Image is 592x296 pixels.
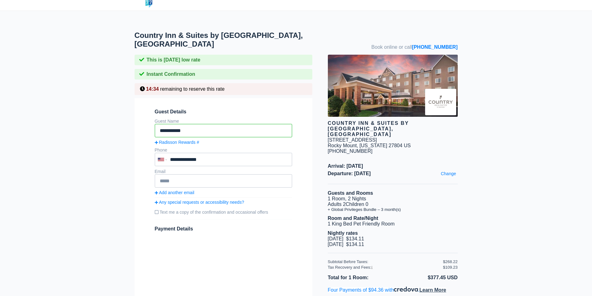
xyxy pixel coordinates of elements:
[160,86,224,92] span: remaining to reserve this rate
[155,226,193,231] span: Payment Details
[360,143,387,148] span: [US_STATE]
[135,69,312,80] div: Instant Confirmation
[155,109,292,115] span: Guest Details
[425,89,456,115] img: Brand logo for Country Inn & Suites by Radisson Rocky Mount, NC
[420,287,446,293] span: Learn More
[328,216,379,221] b: Room and Rate/Night
[328,242,364,247] span: [DATE] $134.11
[328,137,377,143] div: [STREET_ADDRESS]
[328,274,393,282] li: Total for 1 Room:
[155,190,292,195] a: Add another email
[328,196,458,202] li: 1 Room, 2 Nights
[439,170,457,178] a: Change
[155,148,167,153] label: Phone
[328,121,458,137] div: Country Inn & Suites by [GEOGRAPHIC_DATA], [GEOGRAPHIC_DATA]
[346,202,368,207] span: Children 0
[328,259,443,264] div: Subtotal Before Taxes:
[155,140,292,145] a: Radisson Rewards #
[328,190,373,196] b: Guests and Rooms
[328,265,443,270] div: Tax Recovery and Fees:
[404,143,411,148] span: US
[155,153,168,166] div: United States: +1
[443,265,458,270] div: $109.23
[135,31,328,48] h1: Country Inn & Suites by [GEOGRAPHIC_DATA], [GEOGRAPHIC_DATA]
[328,202,458,207] li: Adults 2
[328,287,446,293] span: Four Payments of $94.36 with .
[371,44,457,50] span: Book online or call
[328,171,458,176] span: Departure: [DATE]
[328,207,458,212] li: + Global Privileges Bundle – 3 month(s)
[328,287,446,293] a: Four Payments of $94.36 with.Learn More
[328,55,458,117] img: hotel image
[328,236,364,241] span: [DATE] $134.11
[328,163,458,169] span: Arrival: [DATE]
[393,274,458,282] li: $377.45 USD
[412,44,458,50] a: [PHONE_NUMBER]
[155,119,179,124] label: Guest Name
[328,148,458,154] div: [PHONE_NUMBER]
[155,200,292,205] a: Any special requests or accessibility needs?
[328,230,358,236] b: Nightly rates
[155,207,292,217] label: Text me a copy of the confirmation and occasional offers
[146,86,159,92] span: 14:34
[443,259,458,264] div: $268.22
[388,143,402,148] span: 27804
[155,169,166,174] label: Email
[135,55,312,65] div: This is [DATE] low rate
[328,143,358,148] span: Rocky Mount,
[328,221,458,227] li: 1 King Bed Pet Friendly Room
